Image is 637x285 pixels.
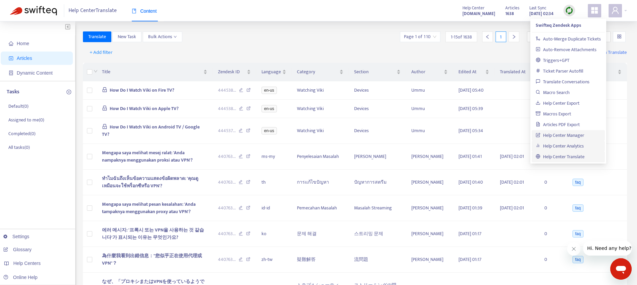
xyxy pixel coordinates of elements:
[406,247,453,273] td: [PERSON_NAME]
[512,34,516,39] span: right
[536,153,585,161] a: Help Center Translate
[536,46,597,54] a: Auto-Remove Attachments
[349,118,406,144] td: Devices
[458,230,482,237] span: [DATE] 01:17
[102,252,202,267] span: 為什麼我看到出錯信息："您似乎正在使用代理或 VPN"？
[9,41,13,46] span: home
[9,71,13,75] span: container
[539,221,566,247] td: 0
[213,63,256,81] th: Zendesk ID
[406,100,453,118] td: Ummu
[9,56,13,61] span: account-book
[536,67,583,75] a: Ticket Parser Autofill
[13,261,41,266] span: Help Centers
[88,33,106,40] span: Translate
[102,200,196,215] span: Mengapa saya melihat pesan kesalahan: 'Anda tampaknya menggunakan proxy atau VPN'?
[85,47,118,58] button: + Add filter
[261,105,277,112] span: en-us
[218,87,236,94] span: 444538 ...
[90,49,113,57] span: + Add filter
[496,31,506,42] div: 1
[500,153,524,160] span: [DATE] 02:01
[500,178,524,186] span: [DATE] 02:01
[17,70,52,76] span: Dynamic Content
[218,256,236,263] span: 440763 ...
[458,256,482,263] span: [DATE] 01:17
[8,116,44,123] p: Assigned to me ( 0 )
[406,63,453,81] th: Author
[451,33,472,40] span: 1 - 15 of 1638
[218,127,236,134] span: 444537 ...
[529,4,546,12] span: Last Sync
[349,247,406,273] td: 流問題
[143,31,182,42] button: Bulk Actionsdown
[174,35,177,38] span: down
[292,144,349,170] td: Penyelesaian Masalah
[292,118,349,144] td: Watching Viki
[565,6,573,15] img: sync.dc5367851b00ba804db3.png
[94,69,98,73] span: down
[256,195,292,221] td: id-id
[67,90,71,94] span: plus-circle
[349,100,406,118] td: Devices
[132,9,136,13] span: book
[7,88,19,96] p: Tasks
[110,105,179,112] span: How Do I Watch Viki on Apple TV?
[292,81,349,100] td: Watching Viki
[539,170,566,195] td: 0
[505,4,519,12] span: Articles
[485,34,490,39] span: left
[611,6,619,14] span: user
[536,110,571,118] a: Macros Export
[8,103,28,110] p: Default ( 0 )
[218,204,236,212] span: 440763 ...
[292,63,349,81] th: Category
[458,105,483,112] span: [DATE] 05:39
[148,33,177,40] span: Bulk Actions
[110,86,174,94] span: How Do I Watch Viki on Fire TV?
[102,68,202,76] span: Title
[102,175,198,190] span: ทำไมฉันถึงเห็นข้อความแสดงข้อผิดพลาด: 'คุณดูเหมือนจะใช้พร็อกซีหรือ VPN'?
[17,56,32,61] span: Articles
[256,247,292,273] td: zh-tw
[462,10,495,17] strong: [DOMAIN_NAME]
[406,81,453,100] td: Ummu
[406,221,453,247] td: [PERSON_NAME]
[458,204,482,212] span: [DATE] 01:39
[406,144,453,170] td: [PERSON_NAME]
[406,118,453,144] td: Ummu
[261,87,277,94] span: en-us
[132,8,157,14] span: Content
[118,33,136,40] span: New Task
[495,63,539,81] th: Translated At
[261,127,277,134] span: en-us
[406,170,453,195] td: [PERSON_NAME]
[349,221,406,247] td: 스트리밍 문제
[572,204,583,212] span: faq
[292,170,349,195] td: การแก้ไขปัญหา
[536,78,590,86] a: Translate Conversations
[536,131,584,139] a: Help Center Manager
[462,4,485,12] span: Help Center
[69,4,117,17] span: Help Center Translate
[8,130,35,137] p: Completed ( 0 )
[102,87,107,92] span: lock
[218,68,245,76] span: Zendesk ID
[256,63,292,81] th: Language
[349,195,406,221] td: Masalah Streaming
[539,247,566,273] td: 0
[536,99,579,107] a: Help Center Export
[458,68,484,76] span: Edited At
[102,149,193,164] span: Mengapa saya melihat mesej ralat: 'Anda nampaknya menggunakan proksi atau VPN'?
[458,86,484,94] span: [DATE] 05:40
[411,68,442,76] span: Author
[349,81,406,100] td: Devices
[453,63,495,81] th: Edited At
[218,153,236,160] span: 440763 ...
[292,100,349,118] td: Watching Viki
[458,178,483,186] span: [DATE] 01:40
[529,10,553,17] strong: [DATE] 02:34
[572,179,583,186] span: faq
[505,10,514,17] strong: 1638
[406,195,453,221] td: [PERSON_NAME]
